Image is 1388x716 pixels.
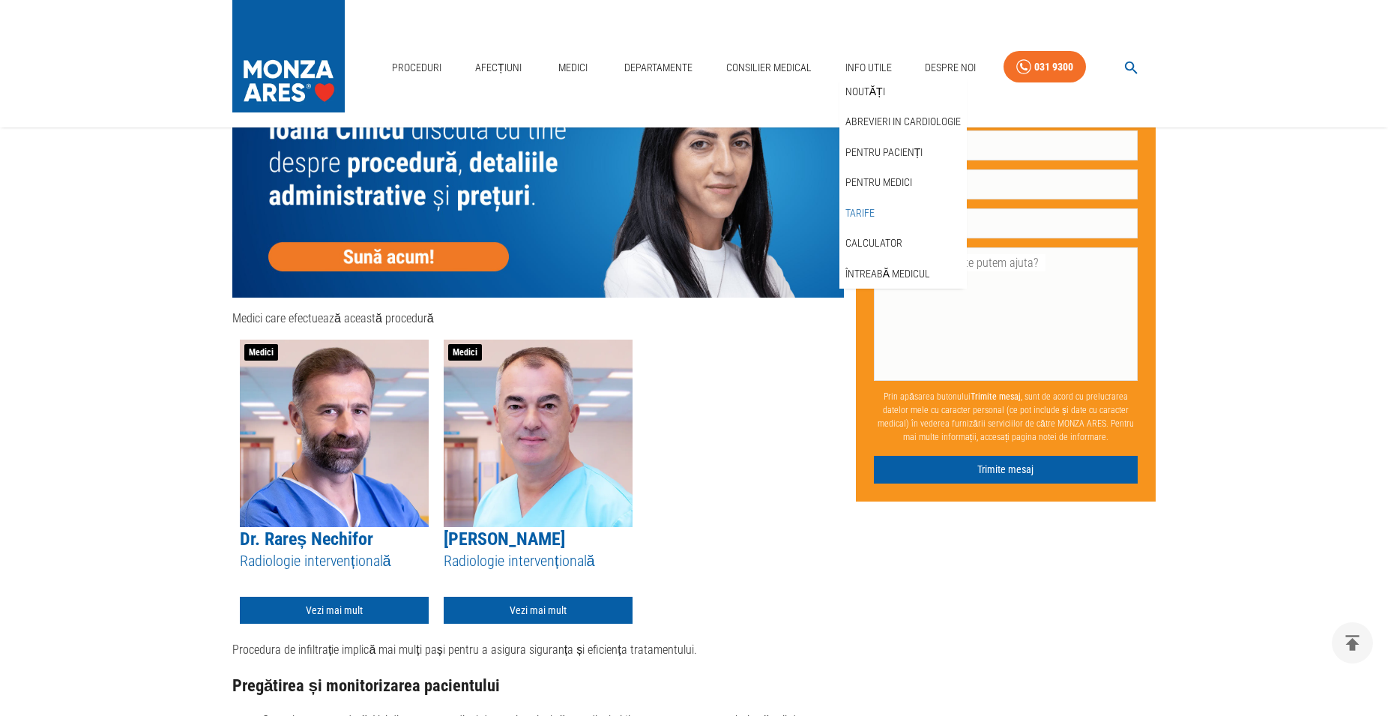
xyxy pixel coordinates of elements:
[839,198,967,229] div: Tarife
[240,597,429,625] a: Vezi mai mult
[971,391,1021,402] b: Trimite mesaj
[842,170,915,195] a: Pentru medici
[1332,622,1373,664] button: delete
[444,551,633,571] h5: Radiologie intervențională
[232,641,844,659] p: Procedura de infiltrație implică mai mulți pași pentru a asigura siguranța și eficiența tratament...
[448,344,482,361] span: Medici
[839,259,967,289] div: Întreabă medicul
[839,167,967,198] div: Pentru medici
[839,52,898,83] a: Info Utile
[240,551,429,571] h5: Radiologie intervențională
[232,53,844,298] img: null
[240,529,373,550] a: Dr. Rareș Nechifor
[839,76,967,289] nav: secondary mailbox folders
[1004,51,1086,83] a: 031 9300
[842,140,926,165] a: Pentru pacienți
[842,231,905,256] a: Calculator
[549,52,597,83] a: Medici
[842,262,933,286] a: Întreabă medicul
[839,137,967,168] div: Pentru pacienți
[232,310,844,328] p: Medici care efectuează această procedură
[842,79,888,104] a: Noutăți
[839,106,967,137] div: Abrevieri in cardiologie
[919,52,982,83] a: Despre Noi
[1034,58,1073,76] div: 031 9300
[232,676,844,695] h3: Pregătirea și monitorizarea pacientului
[240,340,429,527] img: Dr. Rareș Nechifor
[444,597,633,625] a: Vezi mai mult
[244,344,278,361] span: Medici
[386,52,447,83] a: Proceduri
[874,384,1138,450] p: Prin apăsarea butonului , sunt de acord cu prelucrarea datelor mele cu caracter personal (ce pot ...
[874,456,1138,484] button: Trimite mesaj
[618,52,698,83] a: Departamente
[842,109,964,134] a: Abrevieri in cardiologie
[444,529,565,550] a: [PERSON_NAME]
[720,52,818,83] a: Consilier Medical
[839,228,967,259] div: Calculator
[469,52,528,83] a: Afecțiuni
[839,76,967,107] div: Noutăți
[842,201,878,226] a: Tarife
